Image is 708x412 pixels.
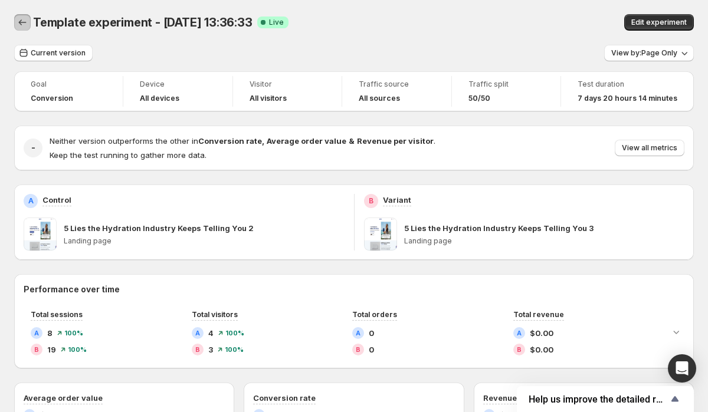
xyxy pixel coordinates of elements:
[359,94,400,103] h4: All sources
[631,18,687,27] span: Edit experiment
[267,136,346,146] strong: Average order value
[578,94,677,103] span: 7 days 20 hours 14 minutes
[31,78,106,104] a: GoalConversion
[624,14,694,31] button: Edit experiment
[517,329,522,337] h2: A
[529,394,668,405] span: Help us improve the detailed report for A/B campaigns
[64,236,345,246] p: Landing page
[14,14,31,31] button: Back
[24,217,57,251] img: 5 Lies the Hydration Industry Keeps Telling You 2
[578,80,677,89] span: Test duration
[64,329,83,337] span: 100 %
[140,80,215,89] span: Device
[349,136,355,146] strong: &
[28,196,34,206] h2: A
[47,327,53,339] span: 8
[64,222,254,234] p: 5 Lies the Hydration Industry Keeps Telling You 2
[208,327,214,339] span: 4
[225,329,244,337] span: 100 %
[42,194,71,206] p: Control
[369,344,374,355] span: 0
[195,329,200,337] h2: A
[352,310,397,319] span: Total orders
[356,329,360,337] h2: A
[225,346,244,353] span: 100 %
[50,150,206,160] span: Keep the test running to gather more data.
[50,136,435,146] span: Neither version outperforms the other in .
[198,136,262,146] strong: Conversion rate
[359,80,434,89] span: Traffic source
[404,236,685,246] p: Landing page
[140,78,215,104] a: DeviceAll devices
[250,80,325,89] span: Visitor
[34,329,39,337] h2: A
[356,346,360,353] h2: B
[404,222,594,234] p: 5 Lies the Hydration Industry Keeps Telling You 3
[468,80,544,89] span: Traffic split
[31,310,83,319] span: Total sessions
[14,45,93,61] button: Current version
[140,94,179,103] h4: All devices
[578,78,677,104] a: Test duration7 days 20 hours 14 minutes
[47,344,56,355] span: 19
[622,143,677,153] span: View all metrics
[615,140,684,156] button: View all metrics
[668,354,696,383] div: Open Intercom Messenger
[530,327,553,339] span: $0.00
[250,78,325,104] a: VisitorAll visitors
[24,284,684,295] h2: Performance over time
[468,94,490,103] span: 50/50
[31,80,106,89] span: Goal
[24,392,103,404] h3: Average order value
[253,392,316,404] h3: Conversion rate
[364,217,397,251] img: 5 Lies the Hydration Industry Keeps Telling You 3
[195,346,200,353] h2: B
[31,142,35,154] h2: -
[269,18,284,27] span: Live
[250,94,287,103] h4: All visitors
[529,392,682,406] button: Show survey - Help us improve the detailed report for A/B campaigns
[517,346,522,353] h2: B
[668,324,684,340] button: Expand chart
[34,346,39,353] h2: B
[359,78,434,104] a: Traffic sourceAll sources
[192,310,238,319] span: Total visitors
[604,45,694,61] button: View by:Page Only
[383,194,411,206] p: Variant
[468,78,544,104] a: Traffic split50/50
[483,392,559,404] h3: Revenue per visitor
[31,94,73,103] span: Conversion
[369,196,373,206] h2: B
[33,15,253,29] span: Template experiment - [DATE] 13:36:33
[357,136,434,146] strong: Revenue per visitor
[208,344,213,355] span: 3
[611,48,677,58] span: View by: Page Only
[31,48,86,58] span: Current version
[262,136,264,146] strong: ,
[530,344,553,355] span: $0.00
[513,310,564,319] span: Total revenue
[369,327,374,339] span: 0
[68,346,87,353] span: 100 %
